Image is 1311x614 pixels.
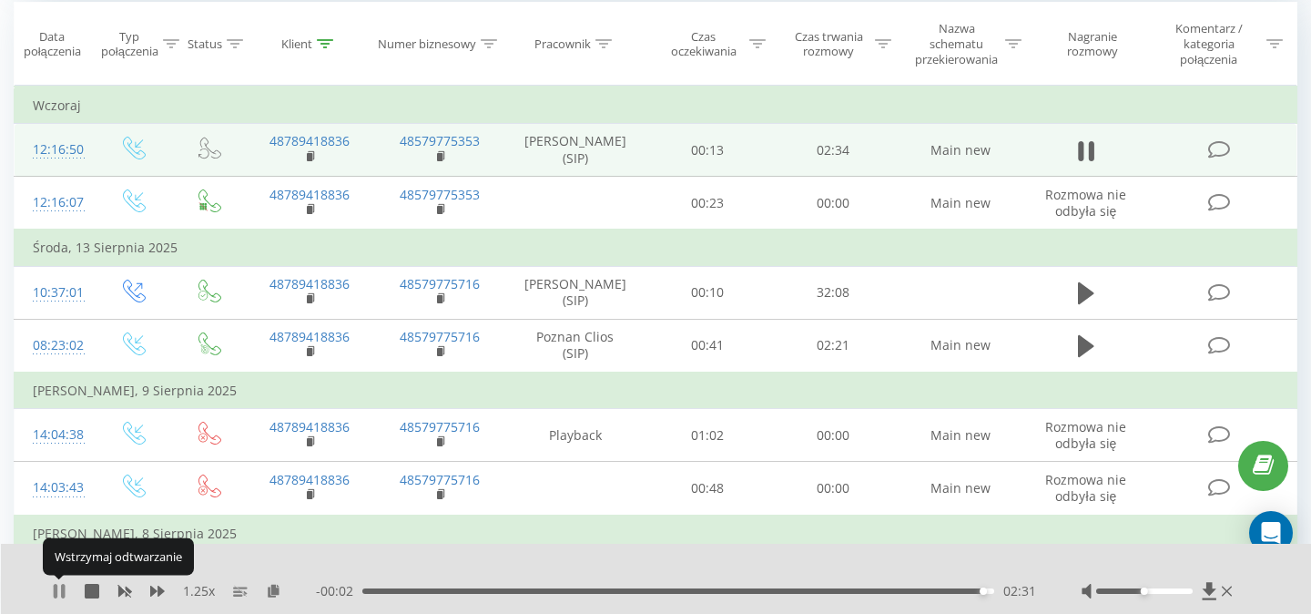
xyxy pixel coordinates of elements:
[770,124,896,177] td: 02:34
[269,132,350,149] a: 48789418836
[896,124,1026,177] td: Main new
[15,516,1297,552] td: [PERSON_NAME], 8 Sierpnia 2025
[269,186,350,203] a: 48789418836
[33,185,76,220] div: 12:16:07
[1042,29,1142,60] div: Nagranie rozmowy
[980,588,987,595] div: Accessibility label
[896,409,1026,462] td: Main new
[645,124,771,177] td: 00:13
[896,319,1026,373] td: Main new
[101,29,158,60] div: Typ połączenia
[505,319,645,373] td: Poznan Clios (SIP)
[770,319,896,373] td: 02:21
[505,124,645,177] td: [PERSON_NAME] (SIP)
[770,462,896,516] td: 00:00
[400,275,480,292] a: 48579775716
[183,582,215,600] span: 1.25 x
[33,275,76,311] div: 10:37:01
[645,177,771,230] td: 00:23
[1003,582,1036,600] span: 02:31
[1249,511,1293,555] div: Open Intercom Messenger
[645,409,771,462] td: 01:02
[281,36,312,52] div: Klient
[269,275,350,292] a: 48789418836
[33,470,76,506] div: 14:03:43
[896,462,1026,516] td: Main new
[505,409,645,462] td: Playback
[15,87,1297,124] td: Wczoraj
[896,177,1026,230] td: Main new
[33,328,76,363] div: 08:23:02
[645,266,771,319] td: 00:10
[269,328,350,345] a: 48789418836
[269,418,350,435] a: 48789418836
[770,177,896,230] td: 00:00
[15,373,1297,409] td: [PERSON_NAME], 9 Sierpnia 2025
[400,186,480,203] a: 48579775353
[505,266,645,319] td: [PERSON_NAME] (SIP)
[770,409,896,462] td: 00:00
[912,21,1001,67] div: Nazwa schematu przekierowania
[400,418,480,435] a: 48579775716
[645,462,771,516] td: 00:48
[770,266,896,319] td: 32:08
[15,230,1297,266] td: Środa, 13 Sierpnia 2025
[662,29,746,60] div: Czas oczekiwania
[15,29,89,60] div: Data połączenia
[1141,588,1148,595] div: Accessibility label
[316,582,362,600] span: - 00:02
[400,471,480,488] a: 48579775716
[1045,471,1126,505] span: Rozmowa nie odbyła się
[400,132,480,149] a: 48579775353
[1155,21,1262,67] div: Komentarz / kategoria połączenia
[1045,186,1126,220] span: Rozmowa nie odbyła się
[269,471,350,488] a: 48789418836
[787,29,870,60] div: Czas trwania rozmowy
[534,36,591,52] div: Pracownik
[43,538,194,575] div: Wstrzymaj odtwarzanie
[645,319,771,373] td: 00:41
[33,132,76,168] div: 12:16:50
[1045,418,1126,452] span: Rozmowa nie odbyła się
[400,328,480,345] a: 48579775716
[378,36,476,52] div: Numer biznesowy
[33,417,76,453] div: 14:04:38
[188,36,222,52] div: Status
